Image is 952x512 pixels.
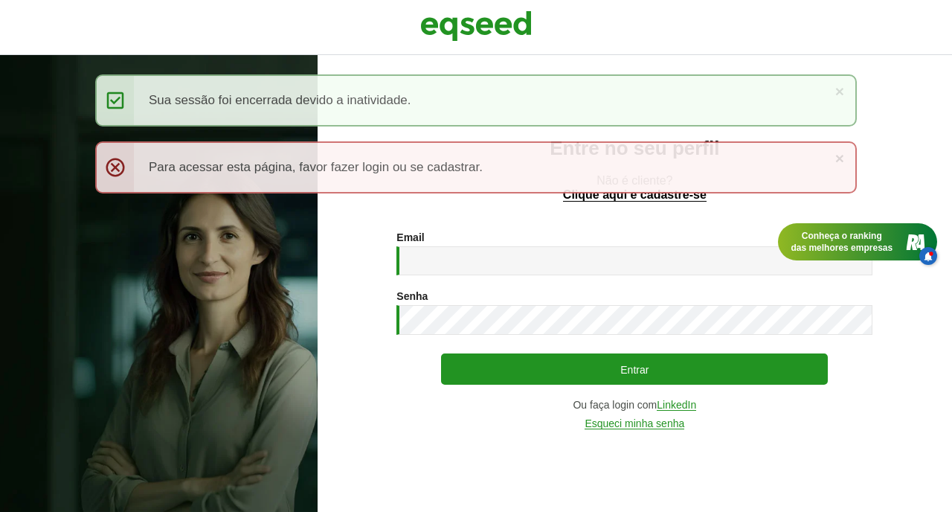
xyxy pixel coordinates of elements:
img: EqSeed Logo [420,7,532,45]
a: × [835,150,844,166]
div: Sua sessão foi encerrada devido a inatividade. [95,74,857,127]
a: × [835,83,844,99]
label: Email [396,232,424,243]
div: Ou faça login com [396,400,872,411]
a: LinkedIn [657,400,696,411]
a: Esqueci minha senha [585,418,684,429]
label: Senha [396,291,428,301]
div: Para acessar esta página, favor fazer login ou se cadastrar. [95,141,857,193]
button: Entrar [441,353,828,385]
